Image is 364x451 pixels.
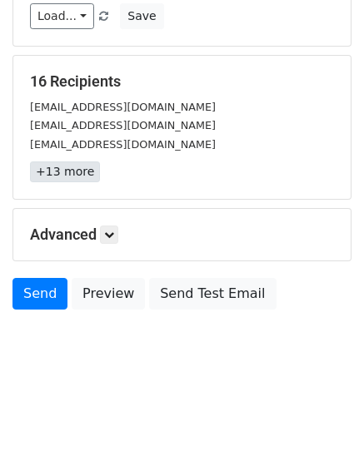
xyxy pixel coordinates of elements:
button: Save [120,3,163,29]
a: Load... [30,3,94,29]
a: +13 more [30,161,100,182]
h5: Advanced [30,226,334,244]
a: Send [12,278,67,310]
a: Send Test Email [149,278,276,310]
small: [EMAIL_ADDRESS][DOMAIN_NAME] [30,119,216,131]
iframe: Chat Widget [281,371,364,451]
h5: 16 Recipients [30,72,334,91]
small: [EMAIL_ADDRESS][DOMAIN_NAME] [30,101,216,113]
small: [EMAIL_ADDRESS][DOMAIN_NAME] [30,138,216,151]
a: Preview [72,278,145,310]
